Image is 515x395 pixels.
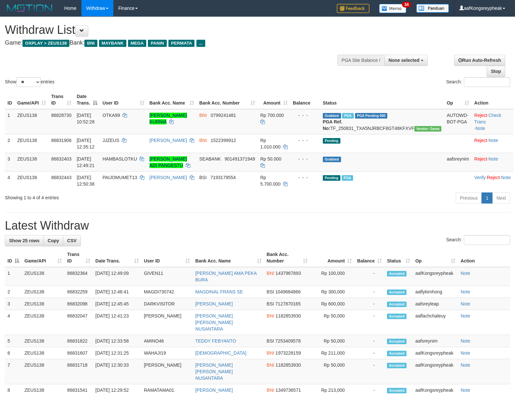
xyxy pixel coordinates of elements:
[5,3,54,13] img: MOTION_logo.png
[337,4,369,13] img: Feedback.jpg
[461,350,470,356] a: Note
[413,347,458,359] td: aafKongsreypheak
[77,138,94,149] span: [DATE] 12:35:12
[93,359,141,384] td: [DATE] 12:30:33
[195,271,256,282] a: [PERSON_NAME] AMA PEKA BURA
[103,175,137,180] span: PAIJOMUMET13
[492,192,510,204] a: Next
[150,138,187,143] a: [PERSON_NAME]
[481,192,493,204] a: 1
[501,175,511,180] a: Note
[310,359,355,384] td: Rp 50,000
[199,156,221,162] span: SEABANK
[320,109,444,134] td: TF_250831_TXA5NJRBCF8GT48KFXVF
[93,286,141,298] td: [DATE] 12:46:41
[5,91,15,109] th: ID
[147,91,197,109] th: Bank Acc. Name: activate to sort column ascending
[5,248,22,267] th: ID: activate to sort column descending
[141,335,193,347] td: AMINO46
[354,359,384,384] td: -
[323,157,341,162] span: Grabbed
[354,286,384,298] td: -
[267,271,274,276] span: BNI
[74,91,100,109] th: Date Trans.: activate to sort column descending
[342,113,353,119] span: Marked by aafsreyleap
[49,91,74,109] th: Trans ID: activate to sort column ascending
[199,175,207,180] span: BSI
[51,156,71,162] span: 86832403
[210,175,236,180] span: Copy 7193179554 to clipboard
[354,248,384,267] th: Balance: activate to sort column ascending
[141,310,193,335] td: [PERSON_NAME]
[22,310,64,335] td: ZEUS138
[5,153,15,171] td: 3
[474,113,487,118] a: Reject
[22,40,69,47] span: OXPLAY > ZEUS138
[446,235,510,245] label: Search:
[51,113,71,118] span: 86828730
[354,347,384,359] td: -
[5,359,22,384] td: 7
[323,119,342,131] b: PGA Ref. No:
[387,339,407,344] span: Accepted
[93,298,141,310] td: [DATE] 12:45:45
[5,235,44,246] a: Show 25 rows
[310,286,355,298] td: Rp 300,000
[444,153,471,171] td: aafsreynim
[260,138,280,149] span: Rp 1.010.000
[103,138,119,143] span: JJZEUS
[413,248,458,267] th: Op: activate to sort column ascending
[293,137,318,144] div: - - -
[342,175,353,181] span: Marked by aafsreyleap
[320,91,444,109] th: Status
[355,113,388,119] span: PGA Pending
[275,338,301,344] span: Copy 7253409578 to clipboard
[64,335,93,347] td: 86831822
[195,313,233,332] a: [PERSON_NAME] [PERSON_NAME] NUSANTARA
[150,156,187,168] a: [PERSON_NAME] ADI PANGESTU
[195,338,236,344] a: TEDDY FEBYANTO
[387,302,407,307] span: Accepted
[474,138,487,143] a: Reject
[337,55,384,66] div: PGA Site Balance /
[310,347,355,359] td: Rp 211,000
[414,126,442,132] span: Vendor URL: https://trx31.1velocity.biz
[64,267,93,286] td: 86832364
[67,238,77,243] span: CSV
[5,40,337,46] h4: Game: Bank:
[488,156,498,162] a: Note
[64,310,93,335] td: 86832047
[99,40,126,47] span: MAYBANK
[211,113,236,118] span: Copy 0799241481 to clipboard
[193,248,264,267] th: Bank Acc. Name: activate to sort column ascending
[22,286,64,298] td: ZEUS138
[416,4,449,13] img: panduan.png
[15,134,49,153] td: ZEUS138
[77,113,94,124] span: [DATE] 10:52:28
[51,175,71,180] span: 86832443
[15,171,49,190] td: ZEUS138
[5,171,15,190] td: 4
[141,267,193,286] td: GIVEN11
[5,286,22,298] td: 2
[9,238,39,243] span: Show 25 rows
[93,335,141,347] td: [DATE] 12:33:58
[150,113,187,124] a: [PERSON_NAME] KURNIA
[264,248,310,267] th: Bank Acc. Number: activate to sort column ascending
[472,91,513,109] th: Action
[402,2,411,7] span: 34
[5,267,22,286] td: 1
[323,113,341,119] span: Grabbed
[141,359,193,384] td: [PERSON_NAME]
[267,362,274,368] span: BNI
[354,267,384,286] td: -
[446,77,510,87] label: Search:
[293,174,318,181] div: - - -
[472,171,513,190] td: · ·
[276,350,301,356] span: Copy 1973228159 to clipboard
[474,156,487,162] a: Reject
[458,248,510,267] th: Action
[199,138,207,143] span: BNI
[15,153,49,171] td: ZEUS138
[93,347,141,359] td: [DATE] 12:31:25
